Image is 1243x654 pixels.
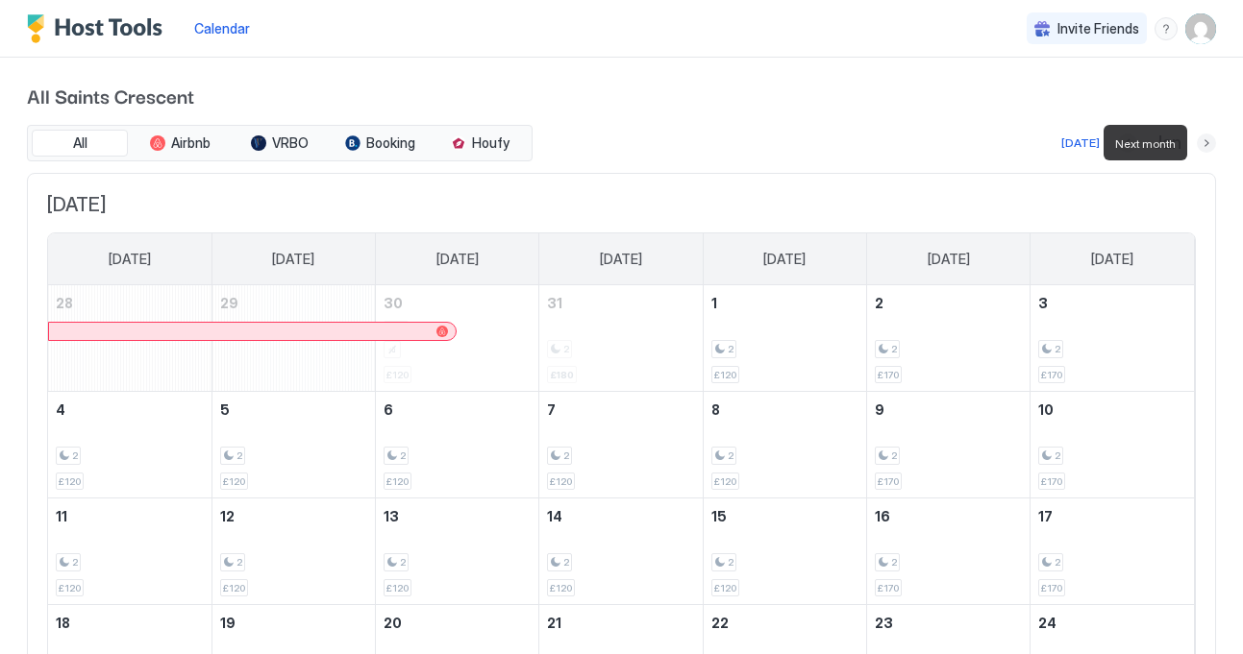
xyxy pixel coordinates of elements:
[763,251,806,268] span: [DATE]
[236,556,242,569] span: 2
[59,582,81,594] span: £120
[376,285,538,321] a: December 30, 2025
[1031,285,1194,321] a: January 3, 2026
[48,392,211,498] td: January 4, 2026
[56,615,70,631] span: 18
[704,285,866,321] a: January 1, 2026
[432,130,528,157] button: Houfy
[703,392,866,498] td: January 8, 2026
[366,134,415,152] span: Booking
[878,475,899,488] span: £170
[728,556,733,569] span: 2
[875,508,890,524] span: 16
[48,498,211,534] a: January 11, 2026
[878,582,899,594] span: £170
[866,392,1030,498] td: January 9, 2026
[48,392,211,427] a: January 4, 2026
[539,285,703,392] td: December 31, 2025
[867,392,1030,427] a: January 9, 2026
[212,392,375,427] a: January 5, 2026
[539,392,703,498] td: January 7, 2026
[27,81,1216,109] span: All Saints Crescent
[547,508,562,524] span: 14
[400,556,406,569] span: 2
[384,401,393,418] span: 6
[223,582,245,594] span: £120
[1155,17,1178,40] div: menu
[436,251,479,268] span: [DATE]
[711,615,729,631] span: 22
[27,14,171,43] a: Host Tools Logo
[1057,20,1139,37] span: Invite Friends
[27,125,533,161] div: tab-group
[728,449,733,462] span: 2
[386,582,409,594] span: £120
[547,401,556,418] span: 7
[547,615,561,631] span: 21
[1038,508,1053,524] span: 17
[704,605,866,641] a: January 22, 2026
[212,285,375,321] a: December 29, 2025
[714,369,736,381] span: £120
[384,295,403,311] span: 30
[376,285,539,392] td: December 30, 2025
[132,130,228,157] button: Airbnb
[59,475,81,488] span: £120
[72,556,78,569] span: 2
[32,130,128,157] button: All
[711,401,720,418] span: 8
[220,295,238,311] span: 29
[1038,295,1048,311] span: 3
[232,130,328,157] button: VRBO
[73,134,87,152] span: All
[867,498,1030,534] a: January 16, 2026
[272,134,309,152] span: VRBO
[253,233,334,285] a: Monday
[1197,133,1216,153] button: Next month
[376,392,539,498] td: January 6, 2026
[703,285,866,392] td: January 1, 2026
[875,401,884,418] span: 9
[1031,285,1194,392] td: January 3, 2026
[539,392,702,427] a: January 7, 2026
[56,295,73,311] span: 28
[550,475,572,488] span: £120
[212,605,375,641] a: January 19, 2026
[48,285,211,392] td: December 28, 2025
[1041,582,1062,594] span: £170
[1038,401,1054,418] span: 10
[211,392,375,498] td: January 5, 2026
[47,193,1196,217] span: [DATE]
[711,295,717,311] span: 1
[1061,134,1100,152] div: [DATE]
[891,343,897,355] span: 2
[194,20,250,36] span: Calendar
[891,449,897,462] span: 2
[928,251,970,268] span: [DATE]
[72,449,78,462] span: 2
[386,475,409,488] span: £120
[714,475,736,488] span: £120
[1072,233,1153,285] a: Saturday
[728,343,733,355] span: 2
[220,401,230,418] span: 5
[1041,369,1062,381] span: £170
[908,233,989,285] a: Friday
[539,498,703,605] td: January 14, 2026
[539,285,702,321] a: December 31, 2025
[550,582,572,594] span: £120
[547,295,562,311] span: 31
[867,605,1030,641] a: January 23, 2026
[272,251,314,268] span: [DATE]
[220,508,235,524] span: 12
[875,615,893,631] span: 23
[376,392,538,427] a: January 6, 2026
[703,498,866,605] td: January 15, 2026
[539,605,702,641] a: January 21, 2026
[714,582,736,594] span: £120
[1091,251,1133,268] span: [DATE]
[332,130,428,157] button: Booking
[563,556,569,569] span: 2
[384,508,399,524] span: 13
